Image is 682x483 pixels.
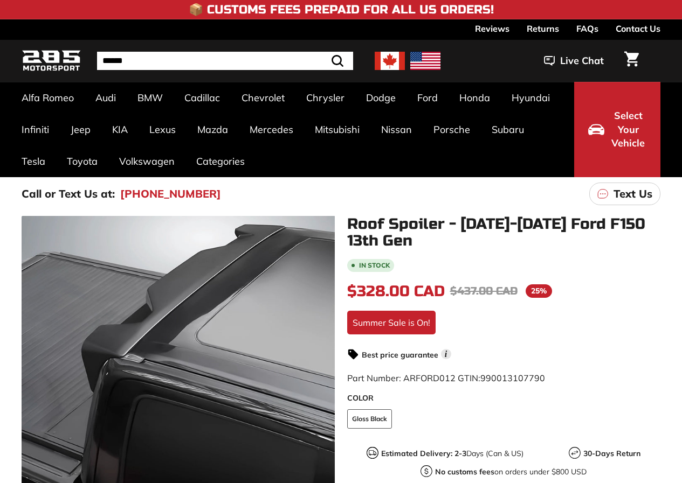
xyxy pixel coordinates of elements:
a: Ford [407,82,449,114]
span: Part Number: ARFORD012 GTIN: [347,373,545,383]
span: $328.00 CAD [347,282,445,300]
a: Jeep [60,114,101,145]
input: Search [97,52,353,70]
a: Toyota [56,145,108,177]
button: Live Chat [530,47,618,74]
p: Call or Text Us at: [22,186,115,202]
a: Categories [185,145,256,177]
a: Chevrolet [231,82,295,114]
a: Porsche [423,114,481,145]
a: Reviews [475,19,509,38]
a: Subaru [481,114,535,145]
strong: No customs fees [435,467,494,477]
a: Infiniti [11,114,60,145]
a: Cart [618,43,645,79]
a: Nissan [370,114,423,145]
a: KIA [101,114,139,145]
p: Text Us [614,186,652,202]
a: FAQs [576,19,598,38]
button: Select Your Vehicle [574,82,660,177]
span: 25% [526,284,552,298]
a: Mercedes [239,114,304,145]
a: Contact Us [616,19,660,38]
div: Summer Sale is On! [347,311,436,334]
a: Audi [85,82,127,114]
label: COLOR [347,393,661,404]
strong: 30-Days Return [583,449,640,458]
a: Alfa Romeo [11,82,85,114]
a: Volkswagen [108,145,185,177]
a: Mazda [187,114,239,145]
a: Honda [449,82,501,114]
strong: Best price guarantee [362,350,438,360]
a: Lexus [139,114,187,145]
span: Select Your Vehicle [610,109,646,150]
span: 990013107790 [480,373,545,383]
img: Logo_285_Motorsport_areodynamics_components [22,48,81,74]
a: Text Us [589,183,660,205]
a: [PHONE_NUMBER] [120,186,221,202]
a: Returns [527,19,559,38]
span: i [441,349,451,359]
a: Cadillac [174,82,231,114]
span: Live Chat [560,54,604,68]
b: In stock [359,262,390,269]
a: Dodge [355,82,407,114]
a: BMW [127,82,174,114]
h1: Roof Spoiler - [DATE]-[DATE] Ford F150 13th Gen [347,216,661,249]
a: Mitsubishi [304,114,370,145]
p: Days (Can & US) [381,448,523,459]
p: on orders under $800 USD [435,466,587,478]
h4: 📦 Customs Fees Prepaid for All US Orders! [189,3,494,16]
strong: Estimated Delivery: 2-3 [381,449,466,458]
a: Chrysler [295,82,355,114]
a: Hyundai [501,82,561,114]
a: Tesla [11,145,56,177]
span: $437.00 CAD [450,284,518,298]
